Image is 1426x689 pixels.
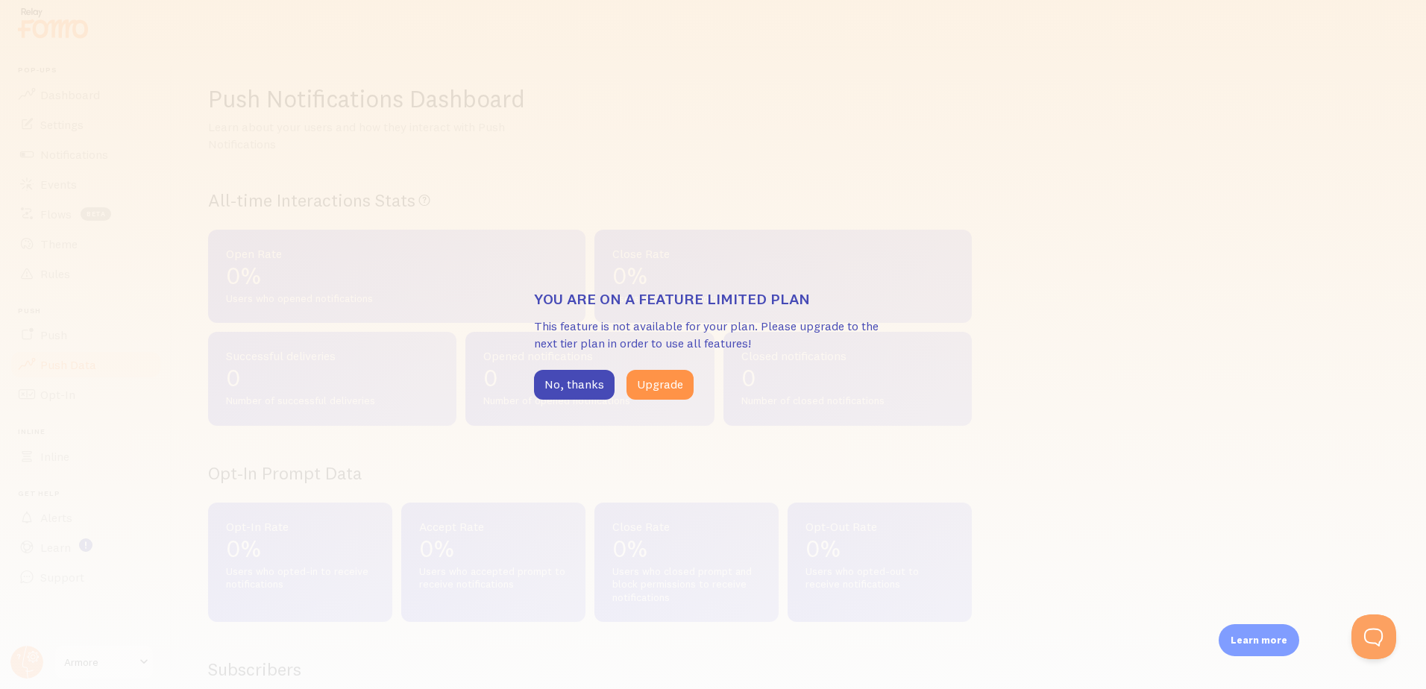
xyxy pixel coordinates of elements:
iframe: Help Scout Beacon - Open [1351,614,1396,659]
p: Learn more [1231,633,1287,647]
div: Learn more [1219,624,1299,656]
button: Upgrade [626,370,694,400]
h3: You are on a feature limited plan [534,289,892,309]
button: No, thanks [534,370,615,400]
p: This feature is not available for your plan. Please upgrade to the next tier plan in order to use... [534,318,892,352]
